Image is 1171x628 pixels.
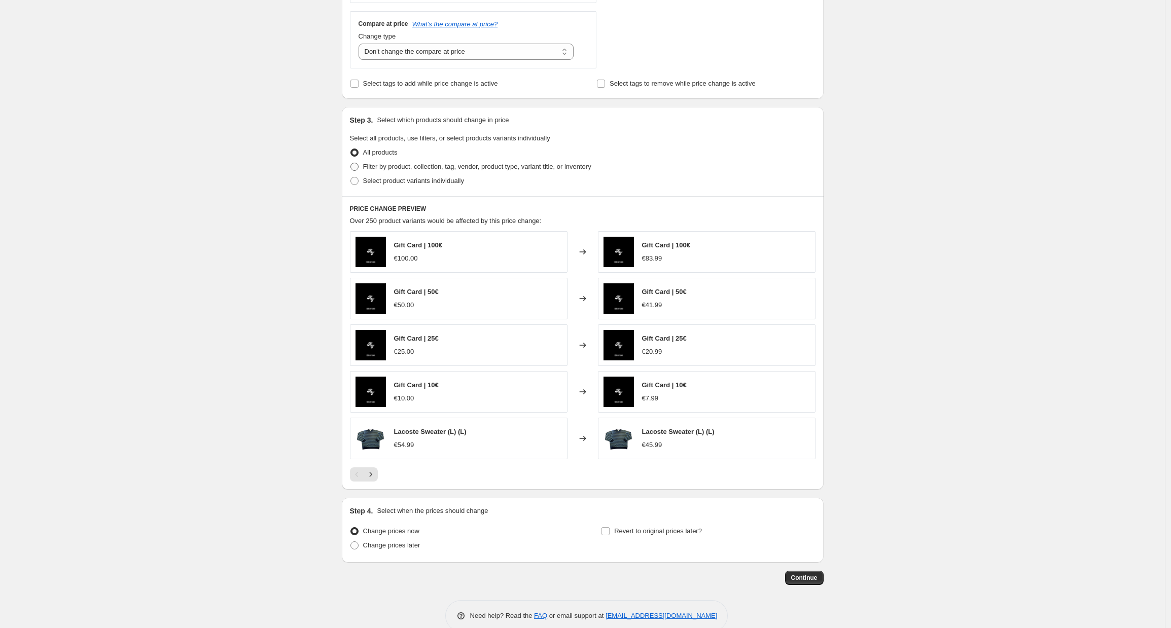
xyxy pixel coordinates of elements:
[363,163,591,170] span: Filter by product, collection, tag, vendor, product type, variant title, or inventory
[394,428,467,435] span: Lacoste Sweater (L) (L)
[356,423,386,454] img: image_80x.png
[394,254,418,262] span: €100.00
[606,612,717,619] a: [EMAIL_ADDRESS][DOMAIN_NAME]
[614,527,702,535] span: Revert to original prices later?
[363,177,464,184] span: Select product variants individually
[394,441,414,449] span: €54.99
[350,467,378,482] nav: Pagination
[412,20,498,28] button: What's the compare at price?
[394,348,414,355] span: €25.00
[350,134,550,142] span: Select all products, use filters, or select products variants individually
[363,541,420,549] span: Change prices later
[642,301,662,309] span: €41.99
[791,574,818,582] span: Continue
[377,506,488,516] p: Select when the prices should change
[642,288,687,295] span: Gift Card | 50€
[394,301,414,309] span: €50.00
[350,115,373,125] h2: Step 3.
[604,237,634,267] img: GiftCardTemplateblack100_80x.png
[356,237,386,267] img: GiftCardTemplateblack100_80x.png
[350,205,815,213] h6: PRICE CHANGE PREVIEW
[604,283,634,314] img: GiftCardTemplateblack50_80x.png
[363,149,398,156] span: All products
[470,612,535,619] span: Need help? Read the
[359,20,408,28] h3: Compare at price
[377,115,509,125] p: Select which products should change in price
[356,377,386,407] img: GiftCardTemplateblack10_80x.png
[642,381,687,389] span: Gift Card | 10€
[356,283,386,314] img: GiftCardTemplateblack50_80x.png
[785,571,824,585] button: Continue
[394,394,414,402] span: €10.00
[604,377,634,407] img: GiftCardTemplateblack10_80x.png
[356,330,386,360] img: GiftCardBlack25_80x.png
[642,428,715,435] span: Lacoste Sweater (L) (L)
[642,335,687,342] span: Gift Card | 25€
[642,441,662,449] span: €45.99
[642,254,662,262] span: €83.99
[610,80,756,87] span: Select tags to remove while price change is active
[394,335,439,342] span: Gift Card | 25€
[534,612,547,619] a: FAQ
[350,217,542,225] span: Over 250 product variants would be affected by this price change:
[604,423,634,454] img: image_80x.png
[604,330,634,360] img: GiftCardBlack25_80x.png
[642,394,659,402] span: €7.99
[394,241,442,249] span: Gift Card | 100€
[394,288,439,295] span: Gift Card | 50€
[363,80,498,87] span: Select tags to add while price change is active
[364,467,378,482] button: Next
[642,241,690,249] span: Gift Card | 100€
[394,381,439,389] span: Gift Card | 10€
[642,348,662,355] span: €20.99
[350,506,373,516] h2: Step 4.
[359,32,396,40] span: Change type
[547,612,606,619] span: or email support at
[363,527,419,535] span: Change prices now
